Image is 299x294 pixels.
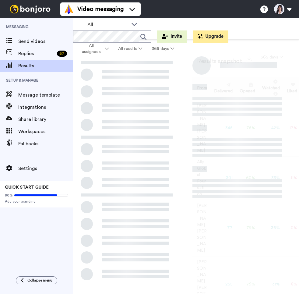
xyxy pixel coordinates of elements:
[235,200,258,256] td: 79 %
[74,40,113,57] button: All assignees
[258,77,282,100] th: Watched
[209,100,235,156] td: 345
[18,116,73,123] span: Share library
[18,91,73,99] span: Message template
[192,200,209,256] td: [PERSON_NAME] [PERSON_NAME]
[247,56,252,61] img: export.svg
[87,21,128,28] span: All
[245,54,253,63] button: Export a summary of each team member’s results that match this filter now.
[209,200,235,256] td: 77
[18,104,73,111] span: Integrations
[18,62,73,69] span: Results
[18,50,55,57] span: Replies
[193,30,228,43] button: Upgrade
[192,100,209,156] td: [PERSON_NAME] [PERSON_NAME]
[192,58,242,65] h2: Results snapshot
[235,77,258,100] th: Opened
[5,199,68,204] span: Add your branding
[64,4,74,14] img: vm-color.svg
[7,5,53,13] img: bj-logo-header-white.svg
[258,156,282,200] td: 35 %
[209,156,235,200] td: 301
[18,140,73,147] span: Fallbacks
[27,278,52,283] span: Collapse menu
[157,30,187,43] button: Invite
[257,52,287,63] button: 365 days
[113,43,147,54] button: All results
[18,38,73,45] span: Send videos
[235,100,258,156] td: 75 %
[5,193,13,198] span: 80%
[209,77,235,100] th: Delivered
[192,156,209,200] td: Ally Global Foundation
[147,43,179,54] button: 365 days
[77,5,124,13] span: Video messaging
[18,165,73,172] span: Settings
[57,51,67,57] div: 57
[79,43,104,55] span: All assignees
[5,185,49,190] span: QUICK START GUIDE
[258,100,282,156] td: 42 %
[18,128,73,135] span: Workspaces
[258,200,282,256] td: 36 %
[16,276,57,284] button: Collapse menu
[192,77,209,100] th: From
[235,156,258,200] td: 60 %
